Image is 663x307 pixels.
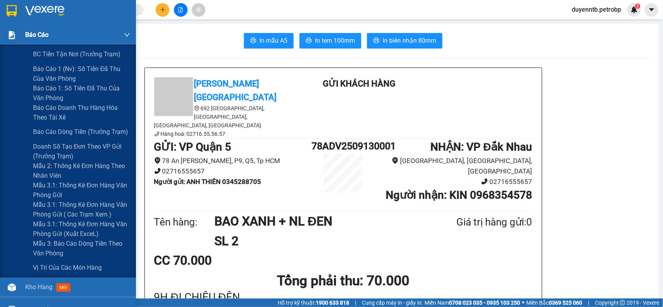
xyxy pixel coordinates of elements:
b: Người gửi : ANH THIÊN 0345288705 [154,178,261,186]
button: caret-down [645,3,658,17]
span: Miền Bắc [526,298,582,307]
span: Kho hàng [25,283,52,291]
button: printerIn mẫu A5 [244,33,294,49]
img: logo-vxr [7,5,17,17]
li: 78 An [PERSON_NAME], P9, Q5, Tp HCM [154,156,312,166]
span: BC tiền tận nơi (trưởng trạm) [33,49,120,59]
button: printerIn biên nhận 80mm [367,33,442,49]
span: Báo cáo dòng tiền (trưởng trạm) [33,127,128,137]
span: Gửi: [7,7,19,16]
strong: 0369 525 060 [549,300,582,306]
li: [GEOGRAPHIC_DATA], [GEOGRAPHIC_DATA], [GEOGRAPHIC_DATA] [375,156,532,176]
strong: 0708 023 035 - 0935 103 250 [449,300,520,306]
span: ⚪️ [522,301,524,304]
span: caret-down [648,6,655,13]
div: ANH THIÊN [7,25,55,35]
h1: BAO XANH + NL ĐEN [214,212,419,231]
button: file-add [174,3,188,17]
span: Miền Nam [425,298,520,307]
span: phone [154,168,161,174]
div: KIN [61,25,113,35]
span: environment [392,157,398,164]
span: environment [154,157,161,164]
div: Giá trị hàng gửi: 0 [419,214,532,230]
span: Báo cáo 1: Số tiền đã thu của văn phòng [33,83,130,103]
span: plus [160,7,165,12]
span: printer [306,37,312,45]
span: phone [481,178,488,185]
span: Nhận: [61,7,79,16]
img: solution-icon [8,31,16,39]
span: CC : [59,52,70,60]
span: Báo cáo 1 (nv): Số tiền đã thu của văn phòng [33,64,130,83]
strong: 1900 633 818 [316,300,349,306]
h1: 78ADV2509130001 [311,139,374,154]
span: Mẫu 2: Thống kê đơn hàng theo nhân viên [33,161,130,180]
span: | [355,298,356,307]
li: 02716555657 [375,177,532,187]
div: CC 70.000 [154,251,279,270]
span: Báo cáo [25,30,49,40]
span: Mẫu 3.1: Thống kê đơn hàng văn phòng gửi (Xuất ExceL) [33,219,130,239]
li: 692 [GEOGRAPHIC_DATA], [GEOGRAPHIC_DATA], [GEOGRAPHIC_DATA], [GEOGRAPHIC_DATA] [154,104,294,130]
span: Vị trí của các món hàng [33,263,102,272]
button: printerIn tem 100mm [299,33,361,49]
span: Hỗ trợ kỹ thuật: [278,298,349,307]
span: file-add [178,7,183,12]
span: Mẫu 3: Báo cáo dòng tiền theo văn phòng [33,239,130,258]
span: In biên nhận 80mm [383,36,436,45]
b: Gửi khách hàng [323,79,395,88]
span: Doanh số tạo đơn theo VP gửi (trưởng trạm) [33,142,130,161]
span: | [588,298,589,307]
div: VP Quận 5 [7,7,55,25]
button: aim [192,3,205,17]
li: Hàng hoá: 02716.55.56.57 [154,130,294,138]
span: Cung cấp máy in - giấy in: [362,298,423,307]
span: Mẫu 3.1: Thống kê đơn hàng văn phòng gửi ( các trạm xem ) [33,200,130,219]
h1: SL 2 [214,231,419,251]
b: [PERSON_NAME][GEOGRAPHIC_DATA] [194,79,277,102]
div: Tên hàng: [154,214,215,230]
span: In mẫu A5 [259,36,287,45]
h1: Tổng phải thu: 70.000 [154,270,532,291]
span: duyenntb.petrobp [566,5,627,14]
button: plus [156,3,169,17]
li: 02716555657 [154,166,312,177]
b: NHẬN : VP Đắk Nhau [430,140,532,153]
div: 70.000 [59,50,114,61]
span: In tem 100mm [315,36,355,45]
span: 1 [636,3,639,9]
span: phone [154,131,160,137]
span: aim [196,7,201,12]
span: mới [56,283,70,292]
b: Người nhận : KIN 0968354578 [386,189,532,201]
img: warehouse-icon [8,283,16,291]
img: icon-new-feature [631,6,638,13]
sup: 1 [635,3,640,9]
span: printer [373,37,379,45]
span: down [124,32,130,38]
span: printer [250,37,256,45]
span: copyright [620,300,625,305]
span: Báo cáo doanh thu hàng hóa theo tài xế [33,103,130,122]
div: 9H ĐI CHIÊU ĐÊN [154,291,532,304]
b: GỬI : VP Quận 5 [154,140,231,153]
div: VP Đắk Nhau [61,7,113,25]
span: Mẫu 3.1: Thống kê đơn hàng văn phòng gửi [33,180,130,200]
span: environment [194,106,200,111]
